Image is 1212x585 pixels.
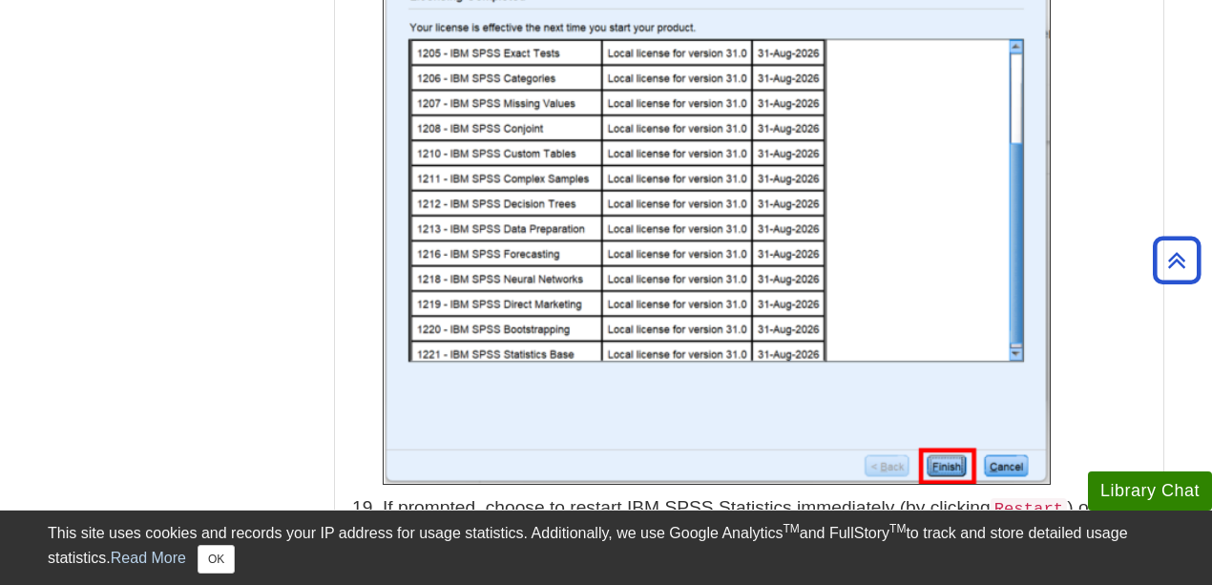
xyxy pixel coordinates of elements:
sup: TM [783,522,799,535]
a: Back to Top [1146,247,1207,273]
code: Restart [991,498,1068,520]
p: If prompted, choose to restart IBM SPSS Statistics immediately (by clicking ) or later (by clicki... [383,494,1154,550]
div: This site uses cookies and records your IP address for usage statistics. Additionally, we use Goo... [48,522,1164,574]
button: Library Chat [1088,471,1212,511]
sup: TM [889,522,906,535]
button: Close [198,545,235,574]
a: Read More [111,550,186,566]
